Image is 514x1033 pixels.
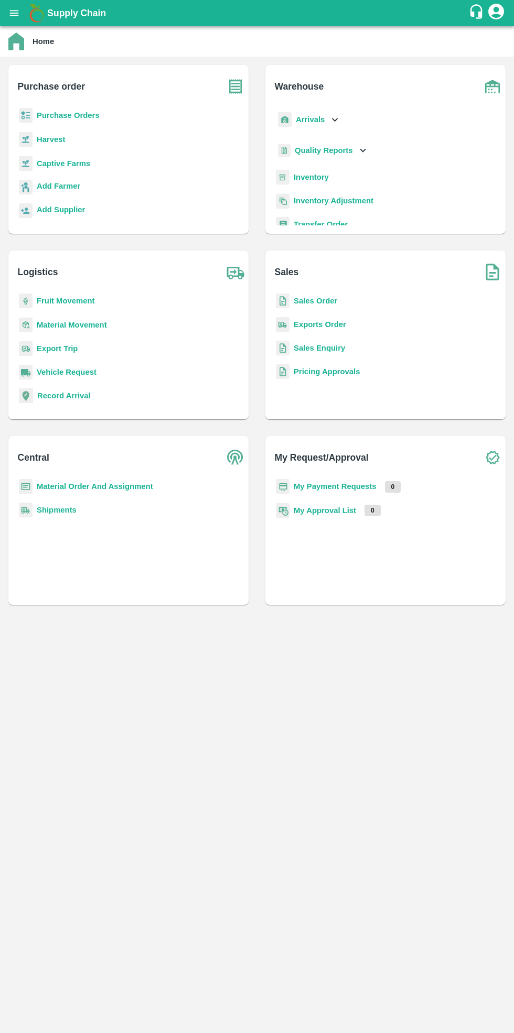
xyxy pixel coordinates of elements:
img: centralMaterial [19,479,33,494]
img: supplier [19,203,33,219]
a: Purchase Orders [37,111,100,119]
img: inventory [276,193,290,209]
img: sales [276,293,290,309]
img: harvest [19,156,33,171]
img: shipments [19,503,33,518]
a: Sales Order [294,297,337,305]
a: Record Arrival [37,392,91,400]
img: fruit [19,293,33,309]
b: Add Supplier [37,205,85,214]
img: whArrival [278,112,292,127]
b: Logistics [18,265,58,279]
b: Home [33,37,54,46]
a: Sales Enquiry [294,344,345,352]
div: account of current user [487,2,506,24]
p: 0 [365,505,381,516]
button: open drawer [2,1,26,25]
img: central [222,444,249,471]
img: vehicle [19,365,33,380]
img: logo [26,3,47,24]
img: soSales [479,259,506,285]
img: sales [276,364,290,379]
img: truck [222,259,249,285]
p: 0 [385,481,401,493]
a: Add Supplier [37,204,85,218]
b: Arrivals [296,115,325,124]
a: My Payment Requests [294,482,377,491]
img: whTransfer [276,217,290,232]
a: Shipments [37,506,77,514]
b: Sales [275,265,299,279]
a: Material Movement [37,321,107,329]
a: Supply Chain [47,6,468,20]
a: My Approval List [294,506,356,515]
b: Supply Chain [47,8,106,18]
b: Warehouse [275,79,324,94]
a: Inventory [294,173,329,181]
a: Harvest [37,135,65,144]
div: Quality Reports [276,140,369,161]
img: harvest [19,132,33,147]
img: recordArrival [19,388,33,403]
img: purchase [222,73,249,100]
img: sales [276,341,290,356]
a: Export Trip [37,344,78,353]
div: Arrivals [276,108,341,132]
img: check [479,444,506,471]
img: material [19,317,33,333]
img: farmer [19,180,33,195]
b: Central [18,450,49,465]
a: Pricing Approvals [294,367,360,376]
a: Inventory Adjustment [294,197,373,205]
b: My Request/Approval [275,450,369,465]
a: Material Order And Assignment [37,482,153,491]
b: Purchase order [18,79,85,94]
div: customer-support [468,4,487,23]
b: Quality Reports [295,146,353,155]
b: Add Farmer [37,182,80,190]
img: reciept [19,108,33,123]
img: qualityReport [278,144,291,157]
img: home [8,32,24,50]
a: Fruit Movement [37,297,95,305]
img: warehouse [479,73,506,100]
a: Exports Order [294,320,346,329]
a: Vehicle Request [37,368,97,376]
img: approval [276,503,290,518]
img: delivery [19,341,33,356]
a: Add Farmer [37,180,80,194]
img: whInventory [276,170,290,185]
a: Captive Farms [37,159,90,168]
img: shipments [276,317,290,332]
a: Transfer Order [294,220,348,229]
img: payment [276,479,290,494]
